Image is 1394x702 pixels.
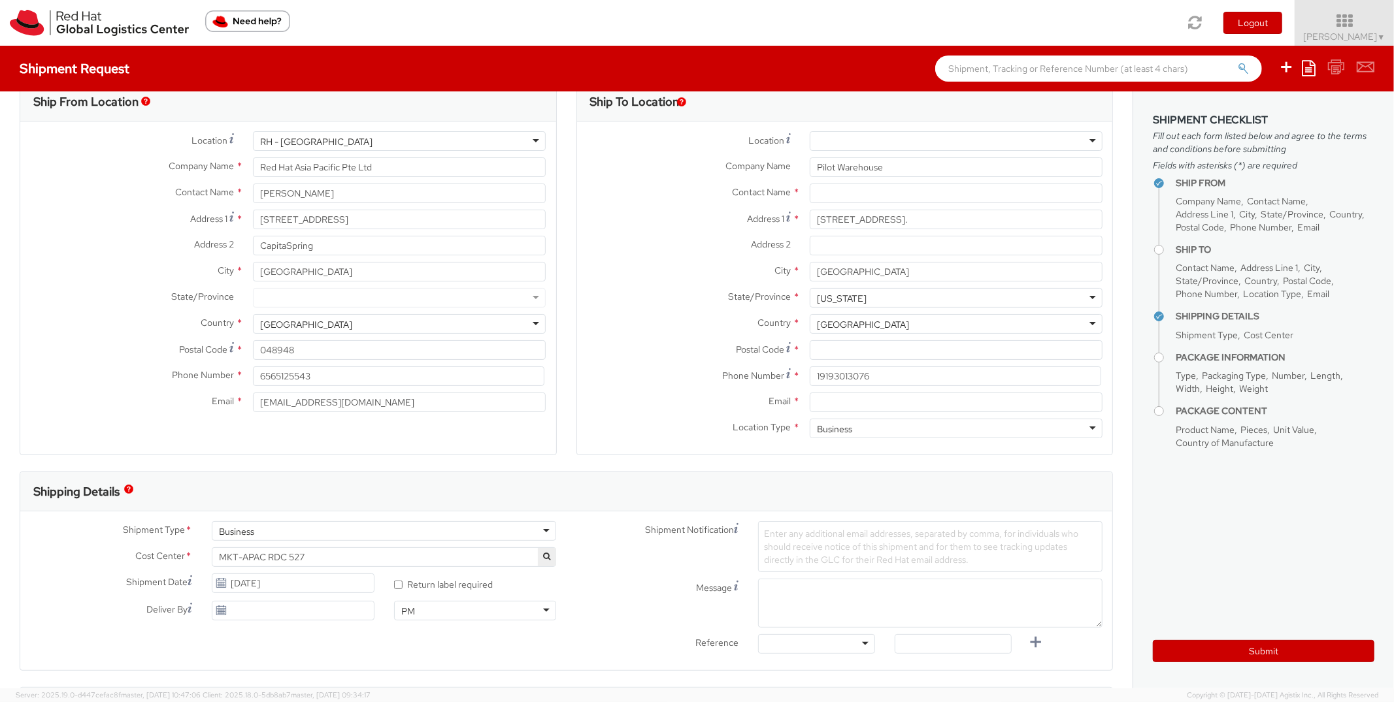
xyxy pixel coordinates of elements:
[695,637,738,648] span: Reference
[1176,275,1238,287] span: State/Province
[121,690,201,699] span: master, [DATE] 10:47:06
[1187,690,1378,701] span: Copyright © [DATE]-[DATE] Agistix Inc., All Rights Reserved
[126,575,188,589] span: Shipment Date
[172,369,234,381] span: Phone Number
[33,95,139,108] h3: Ship From Location
[1223,12,1282,34] button: Logout
[1247,195,1306,207] span: Contact Name
[1378,32,1386,42] span: ▼
[1176,370,1196,381] span: Type
[1244,275,1277,287] span: Country
[1329,208,1362,220] span: Country
[1176,262,1235,274] span: Contact Name
[1176,406,1374,416] h4: Package Content
[1176,221,1224,233] span: Postal Code
[175,186,234,198] span: Contact Name
[401,605,415,618] div: PM
[1202,370,1266,381] span: Packaging Type
[169,160,234,172] span: Company Name
[732,186,791,198] span: Contact Name
[1240,424,1267,436] span: Pieces
[219,525,254,538] div: Business
[1153,640,1374,662] button: Submit
[205,10,290,32] button: Need help?
[1206,383,1233,394] span: Height
[757,317,791,328] span: Country
[1176,311,1374,321] h4: Shipping Details
[1153,159,1374,172] span: Fields with asterisks (*) are required
[191,135,227,146] span: Location
[1304,31,1386,42] span: [PERSON_NAME]
[1230,221,1291,233] span: Phone Number
[1153,114,1374,126] h3: Shipment Checklist
[291,690,371,699] span: master, [DATE] 09:34:17
[10,10,189,36] img: rh-logistics-00dfa346123c4ec078e1.svg
[219,551,549,563] span: MKT-APAC RDC 527
[194,238,234,250] span: Address 2
[1283,275,1331,287] span: Postal Code
[1240,262,1298,274] span: Address Line 1
[817,423,852,436] div: Business
[696,582,732,594] span: Message
[1176,383,1200,394] span: Width
[1176,353,1374,362] h4: Package Information
[1176,329,1238,341] span: Shipment Type
[645,523,734,537] span: Shipment Notification
[1176,288,1237,300] span: Phone Number
[1273,424,1314,436] span: Unit Value
[751,238,791,250] span: Address 2
[1239,208,1255,220] span: City
[817,292,867,305] div: [US_STATE]
[1153,129,1374,155] span: Fill out each form listed below and agree to the terms and conditions before submitting
[1304,262,1319,274] span: City
[179,343,227,355] span: Postal Code
[774,264,791,276] span: City
[201,317,234,328] span: Country
[1239,383,1268,394] span: Weight
[728,291,791,302] span: State/Province
[1176,195,1241,207] span: Company Name
[1272,370,1304,381] span: Number
[590,95,680,108] h3: Ship To Location
[722,370,784,381] span: Phone Number
[123,523,185,538] span: Shipment Type
[1176,437,1274,449] span: Country of Manufacture
[725,160,791,172] span: Company Name
[212,395,234,407] span: Email
[733,421,791,433] span: Location Type
[935,56,1262,82] input: Shipment, Tracking or Reference Number (at least 4 chars)
[1307,288,1329,300] span: Email
[1297,221,1319,233] span: Email
[1176,245,1374,255] h4: Ship To
[764,528,1078,566] span: Enter any additional email addresses, separated by comma, for individuals who should receive noti...
[736,343,784,355] span: Postal Code
[1244,329,1293,341] span: Cost Center
[1176,208,1233,220] span: Address Line 1
[146,603,188,616] span: Deliver By
[171,291,234,302] span: State/Province
[1261,208,1323,220] span: State/Province
[1176,424,1235,436] span: Product Name
[135,549,185,564] span: Cost Center
[260,135,373,148] div: RH - [GEOGRAPHIC_DATA]
[16,690,201,699] span: Server: 2025.19.0-d447cefac8f
[20,61,129,76] h4: Shipment Request
[203,690,371,699] span: Client: 2025.18.0-5db8ab7
[1176,178,1374,188] h4: Ship From
[260,318,352,331] div: [GEOGRAPHIC_DATA]
[1243,288,1301,300] span: Location Type
[33,485,120,498] h3: Shipping Details
[1310,370,1340,381] span: Length
[394,576,495,591] label: Return label required
[218,264,234,276] span: City
[747,213,784,225] span: Address 1
[817,318,909,331] div: [GEOGRAPHIC_DATA]
[748,135,784,146] span: Location
[769,395,791,407] span: Email
[190,213,227,225] span: Address 1
[212,547,556,567] span: MKT-APAC RDC 527
[394,581,403,589] input: Return label required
